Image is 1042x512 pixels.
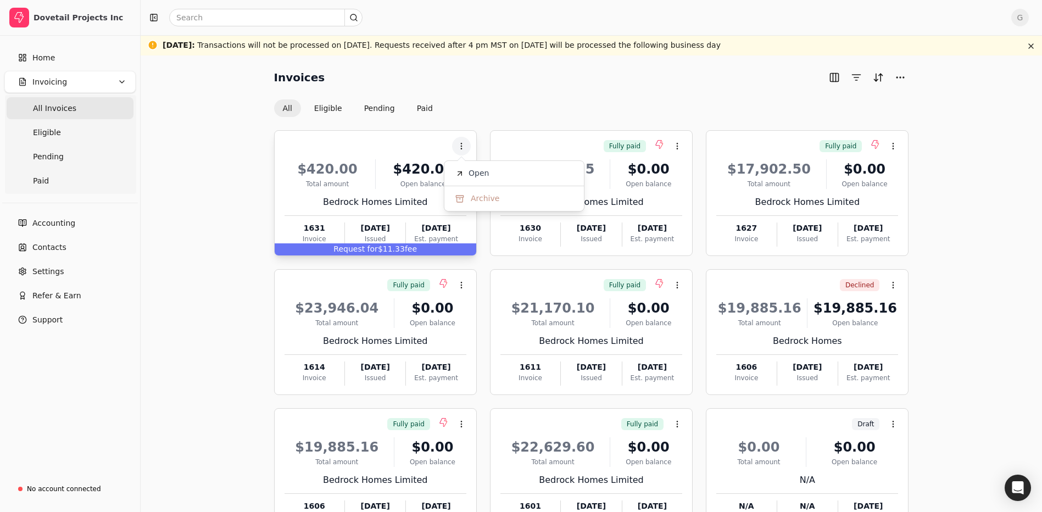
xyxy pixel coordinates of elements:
span: Draft [857,419,874,429]
div: [DATE] [838,361,898,373]
span: Accounting [32,218,75,229]
span: Home [32,52,55,64]
div: No account connected [27,484,101,494]
div: Open balance [380,179,466,189]
div: N/A [716,500,776,512]
div: Invoice [716,373,776,383]
div: $0.00 [716,437,801,457]
div: Transactions will not be processed on [DATE]. Requests received after 4 pm MST on [DATE] will be ... [163,40,721,51]
div: Bedrock Homes Limited [500,335,682,348]
div: [DATE] [622,500,682,512]
div: Bedrock Homes Limited [285,474,466,487]
div: Est. payment [406,373,466,383]
span: Fully paid [627,419,658,429]
span: Fully paid [825,141,856,151]
span: Eligible [33,127,61,138]
div: [DATE] [838,500,898,512]
span: [DATE] : [163,41,195,49]
a: Pending [7,146,133,168]
div: $17,902.50 [716,159,822,179]
div: Bedrock Homes Limited [285,196,466,209]
div: Issued [777,234,838,244]
div: $0.00 [399,298,466,318]
div: N/A [716,474,898,487]
input: Search [169,9,363,26]
span: Open [469,168,489,179]
div: $19,885.16 [285,437,390,457]
div: Invoice [716,234,776,244]
span: Invoicing [32,76,67,88]
div: N/A [777,500,838,512]
div: Total amount [716,457,801,467]
div: $0.00 [615,159,682,179]
div: 1614 [285,361,344,373]
div: Issued [345,234,405,244]
div: $0.00 [399,437,466,457]
div: Bedrock Homes Limited [500,196,682,209]
div: Total amount [716,318,803,328]
a: Paid [7,170,133,192]
div: [DATE] [345,361,405,373]
div: Est. payment [406,234,466,244]
div: $19,885.16 [812,298,898,318]
div: $0.00 [831,159,899,179]
span: Paid [33,175,49,187]
div: $420.00 [285,159,371,179]
div: $22,629.60 [500,437,606,457]
div: [DATE] [406,361,466,373]
div: Est. payment [622,234,682,244]
span: Request for [333,244,378,253]
a: No account connected [4,479,136,499]
div: [DATE] [622,222,682,234]
a: Accounting [4,212,136,234]
div: Est. payment [838,373,898,383]
div: Open balance [615,318,682,328]
div: $0.00 [811,437,899,457]
h2: Invoices [274,69,325,86]
div: 1601 [500,500,560,512]
div: Bedrock Homes [716,335,898,348]
span: Fully paid [393,419,424,429]
span: All Invoices [33,103,76,114]
div: $22,355.55 [500,159,606,179]
a: Eligible [7,121,133,143]
div: $11.33 [275,243,476,255]
button: G [1011,9,1029,26]
div: [DATE] [561,500,621,512]
span: Fully paid [609,141,640,151]
div: Open balance [399,457,466,467]
div: 1631 [285,222,344,234]
button: Eligible [305,99,351,117]
div: $0.00 [615,298,682,318]
div: $21,170.10 [500,298,606,318]
button: Refer & Earn [4,285,136,307]
div: Total amount [716,179,822,189]
div: Issued [777,373,838,383]
div: Open balance [811,457,899,467]
div: Total amount [500,457,606,467]
div: Issued [345,373,405,383]
div: Open balance [812,318,898,328]
a: Contacts [4,236,136,258]
button: Paid [408,99,442,117]
button: Support [4,309,136,331]
div: Invoice [500,373,560,383]
div: $420.00 [380,159,466,179]
div: [DATE] [777,361,838,373]
span: fee [405,244,417,253]
span: Settings [32,266,64,277]
div: Open balance [831,179,899,189]
span: Pending [33,151,64,163]
div: 1627 [716,222,776,234]
button: All [274,99,301,117]
div: [DATE] [345,500,405,512]
div: 1606 [716,361,776,373]
div: Bedrock Homes Limited [285,335,466,348]
div: [DATE] [561,222,621,234]
div: 1611 [500,361,560,373]
button: Sort [870,69,887,86]
span: Archive [471,193,499,204]
span: Declined [845,280,874,290]
div: Dovetail Projects Inc [34,12,131,23]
